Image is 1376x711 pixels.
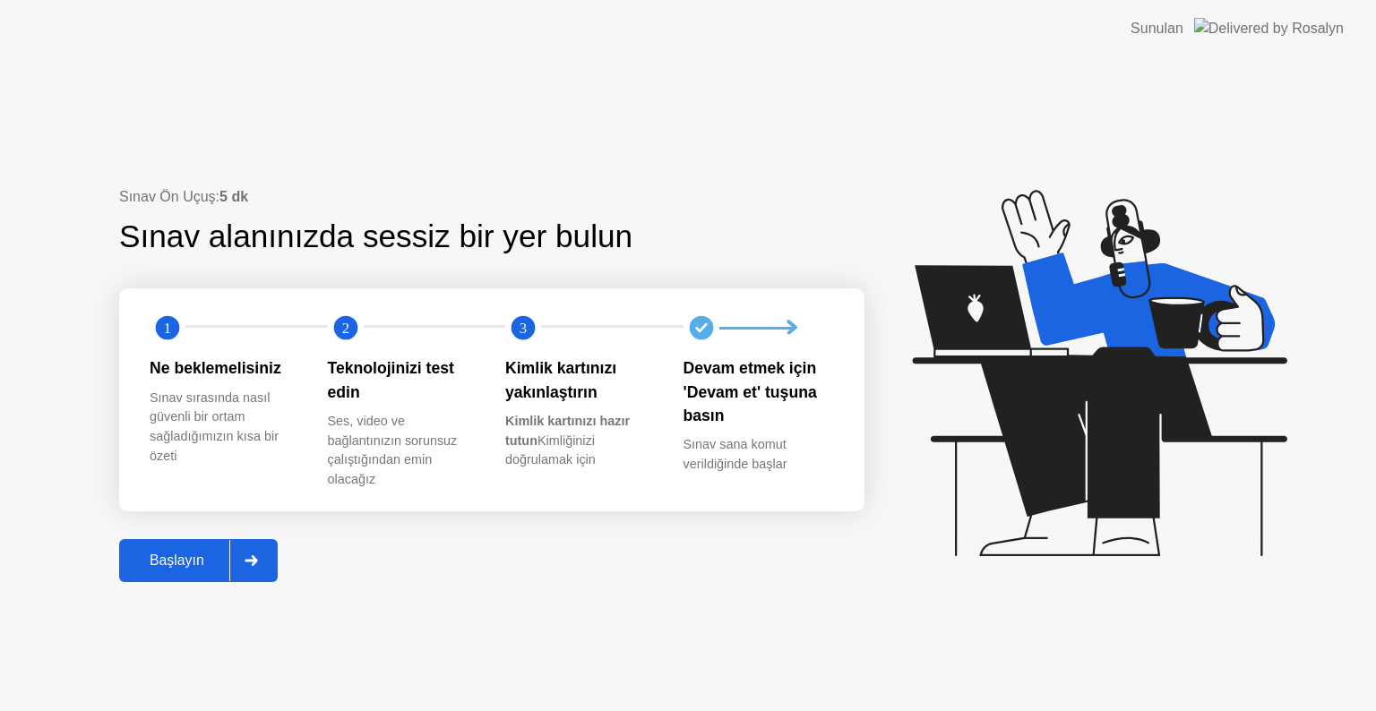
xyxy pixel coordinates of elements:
[1131,18,1183,39] div: Sunulan
[328,356,477,404] div: Teknolojinizi test edin
[119,213,751,261] div: Sınav alanınızda sessiz bir yer bulun
[684,356,833,427] div: Devam etmek için 'Devam et' tuşuna basın
[520,320,527,337] text: 3
[119,539,278,582] button: Başlayın
[505,412,655,470] div: Kimliğinizi doğrulamak için
[1194,18,1344,39] img: Delivered by Rosalyn
[125,553,229,569] div: Başlayın
[150,356,299,380] div: Ne beklemelisiniz
[328,412,477,489] div: Ses, video ve bağlantınızın sorunsuz çalıştığından emin olacağız
[341,320,348,337] text: 2
[684,435,833,474] div: Sınav sana komut verildiğinde başlar
[505,414,630,448] b: Kimlik kartınızı hazır tutun
[119,186,864,208] div: Sınav Ön Uçuş:
[219,189,248,204] b: 5 dk
[150,389,299,466] div: Sınav sırasında nasıl güvenli bir ortam sağladığımızın kısa bir özeti
[505,356,655,404] div: Kimlik kartınızı yakınlaştırın
[164,320,171,337] text: 1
